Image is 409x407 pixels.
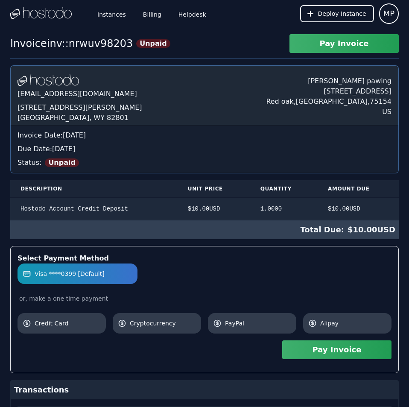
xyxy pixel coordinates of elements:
th: Unit Price [178,180,250,198]
span: Unpaid [45,158,79,167]
div: [STREET_ADDRESS] [266,86,391,97]
span: Visa ****0399 [Default] [35,269,105,278]
th: Description [10,180,178,198]
div: [PERSON_NAME] pawing [266,73,391,86]
div: Due Date: [DATE] [18,144,391,154]
div: US [266,107,391,117]
div: Hostodo Account Credit Deposit [20,205,167,213]
span: Cryptocurrency [130,319,196,328]
div: Transactions [11,381,398,399]
span: PayPal [225,319,291,328]
img: Logo [18,74,79,87]
div: $ 10.00 USD [10,220,399,239]
div: Invoice Date: [DATE] [18,130,391,141]
div: [EMAIL_ADDRESS][DOMAIN_NAME] [18,87,142,102]
div: Invoice inv::nrwuv98203 [10,37,133,50]
img: Logo [10,7,72,20]
div: [STREET_ADDRESS][PERSON_NAME] [18,102,142,113]
button: Pay Invoice [289,34,399,53]
span: Deploy Instance [318,9,366,18]
div: 1.0000 [260,205,307,213]
div: $ 10.00 USD [188,205,240,213]
th: Amount Due [318,180,399,198]
div: Red oak , [GEOGRAPHIC_DATA] , 75154 [266,97,391,107]
div: or, make a one time payment [18,294,391,303]
button: Pay Invoice [282,340,391,359]
span: Alipay [320,319,386,328]
button: User menu [379,3,399,24]
button: Deploy Instance [300,5,374,22]
th: Quantity [250,180,318,198]
span: Credit Card [35,319,101,328]
div: [GEOGRAPHIC_DATA], WY 82801 [18,113,142,123]
div: Select Payment Method [18,253,391,264]
div: Status: [18,154,391,168]
span: MP [383,8,394,20]
span: Unpaid [136,39,170,48]
span: Total Due: [300,224,348,236]
div: $ 10.00 USD [328,205,389,213]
